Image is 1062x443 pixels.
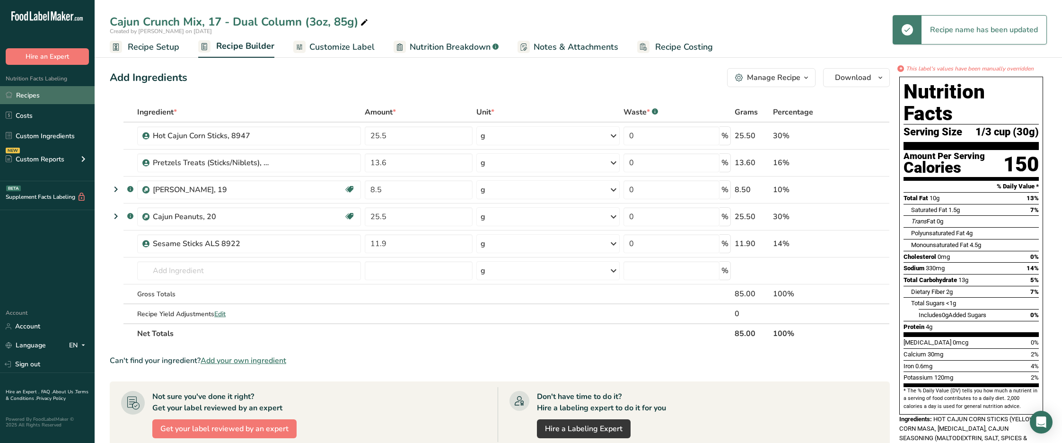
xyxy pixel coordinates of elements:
div: 30% [773,211,845,222]
span: 0.6mg [915,363,932,370]
div: g [481,184,485,195]
img: Sub Recipe [142,186,149,194]
span: 5% [1030,276,1039,284]
span: Total Carbohydrate [904,276,957,284]
div: NEW [6,148,20,153]
span: Notes & Attachments [534,41,618,53]
span: 7% [1030,206,1039,213]
span: 2% [1031,374,1039,381]
span: Polyunsaturated Fat [911,230,965,237]
span: 2% [1031,351,1039,358]
div: 100% [773,288,845,300]
span: 10g [930,195,939,202]
span: 4g [966,230,973,237]
div: [PERSON_NAME], 19 [153,184,271,195]
div: Cajun Crunch Mix, 17 - Dual Column (3oz, 85g) [110,13,370,30]
span: 0% [1031,339,1039,346]
div: 13.60 [735,157,769,168]
i: Trans [911,218,927,225]
span: 30mg [928,351,943,358]
a: Language [6,337,46,354]
div: g [481,157,485,168]
h1: Nutrition Facts [904,81,1039,124]
input: Add Ingredient [137,261,361,280]
div: Recipe name has been updated [922,16,1046,44]
span: Monounsaturated Fat [911,241,968,248]
th: 85.00 [733,323,771,343]
span: Total Fat [904,195,928,202]
span: Amount [365,106,396,118]
span: 0g [942,311,948,319]
button: Get your label reviewed by an expert [152,419,297,438]
span: 330mg [926,265,945,272]
button: Hire an Expert [6,48,89,65]
span: Recipe Costing [655,41,713,53]
div: Not sure you've done it right? Get your label reviewed by an expert [152,391,282,414]
div: 150 [1003,152,1039,177]
div: 85.00 [735,288,769,300]
span: Add your own ingredient [201,355,286,366]
div: Pretzels Treats (Sticks/Niblets), ALS 8944 [153,157,271,168]
span: Nutrition Breakdown [410,41,491,53]
span: Saturated Fat [911,206,947,213]
a: Privacy Policy [36,395,66,402]
span: Dietary Fiber [911,288,945,295]
div: g [481,211,485,222]
span: Protein [904,323,924,330]
span: Cholesterol [904,253,936,260]
span: 4.5g [970,241,981,248]
span: Includes Added Sugars [919,311,986,319]
a: About Us . [53,389,75,395]
div: Sesame Sticks ALS 8922 [153,238,271,249]
div: 16% [773,157,845,168]
span: Percentage [773,106,813,118]
a: Hire a Labeling Expert [537,419,631,438]
section: % Daily Value * [904,181,1039,192]
span: 14% [1027,265,1039,272]
a: Hire an Expert . [6,389,39,395]
span: 13% [1027,195,1039,202]
a: FAQ . [41,389,53,395]
span: Total Sugars [911,300,945,307]
a: Notes & Attachments [518,36,618,58]
th: 100% [771,323,847,343]
div: Don't have time to do it? Hire a labeling expert to do it for you [537,391,666,414]
span: Sodium [904,265,924,272]
div: Cajun Peanuts, 20 [153,211,271,222]
span: [MEDICAL_DATA] [904,339,951,346]
div: Hot Cajun Corn Sticks, 8947 [153,130,271,142]
img: Sub Recipe [142,213,149,221]
span: Recipe Setup [128,41,179,53]
span: Grams [735,106,758,118]
div: EN [69,340,89,351]
a: Recipe Setup [110,36,179,58]
span: Download [835,72,871,83]
span: Recipe Builder [216,40,274,53]
button: Manage Recipe [727,68,816,87]
span: Ingredient [137,106,177,118]
span: 13g [958,276,968,284]
span: Edit [214,310,226,319]
span: 0mg [938,253,950,260]
span: 2g [946,288,953,295]
div: Calories [904,161,985,175]
span: 1.5g [948,206,960,213]
div: Manage Recipe [747,72,800,83]
div: Open Intercom Messenger [1030,411,1053,434]
span: 7% [1030,288,1039,295]
div: 25.50 [735,211,769,222]
span: Serving Size [904,126,962,138]
div: Waste [623,106,658,118]
div: Can't find your ingredient? [110,355,890,366]
div: Recipe Yield Adjustments [137,309,361,319]
span: Customize Label [309,41,375,53]
span: Potassium [904,374,933,381]
section: * The % Daily Value (DV) tells you how much a nutrient in a serving of food contributes to a dail... [904,387,1039,410]
div: Powered By FoodLabelMaker © 2025 All Rights Reserved [6,416,89,428]
div: Add Ingredients [110,70,187,86]
th: Net Totals [135,323,733,343]
span: Fat [911,218,935,225]
div: Amount Per Serving [904,152,985,161]
span: <1g [946,300,956,307]
div: Gross Totals [137,289,361,299]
